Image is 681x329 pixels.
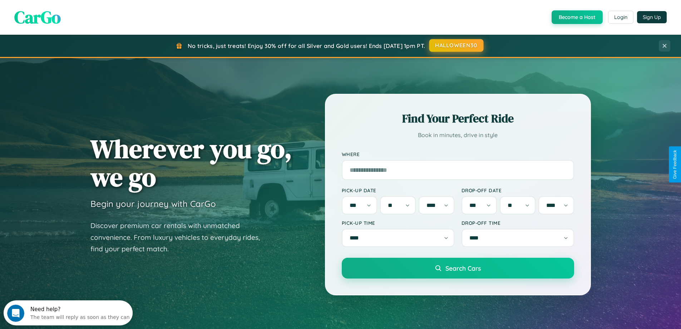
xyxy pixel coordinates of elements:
[90,135,292,191] h1: Wherever you go, we go
[7,305,24,322] iframe: Intercom live chat
[188,42,425,49] span: No tricks, just treats! Enjoy 30% off for all Silver and Gold users! Ends [DATE] 1pm PT.
[4,300,133,325] iframe: Intercom live chat discovery launcher
[445,264,481,272] span: Search Cars
[462,220,574,226] label: Drop-off Time
[342,187,454,193] label: Pick-up Date
[637,11,667,23] button: Sign Up
[27,6,126,12] div: Need help?
[27,12,126,19] div: The team will reply as soon as they can
[429,39,484,52] button: HALLOWEEN30
[552,10,603,24] button: Become a Host
[462,187,574,193] label: Drop-off Date
[342,258,574,279] button: Search Cars
[342,220,454,226] label: Pick-up Time
[3,3,133,23] div: Open Intercom Messenger
[14,5,61,29] span: CarGo
[342,111,574,126] h2: Find Your Perfect Ride
[608,11,633,24] button: Login
[90,220,269,255] p: Discover premium car rentals with unmatched convenience. From luxury vehicles to everyday rides, ...
[672,150,677,179] div: Give Feedback
[90,198,216,209] h3: Begin your journey with CarGo
[342,151,574,157] label: Where
[342,130,574,140] p: Book in minutes, drive in style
